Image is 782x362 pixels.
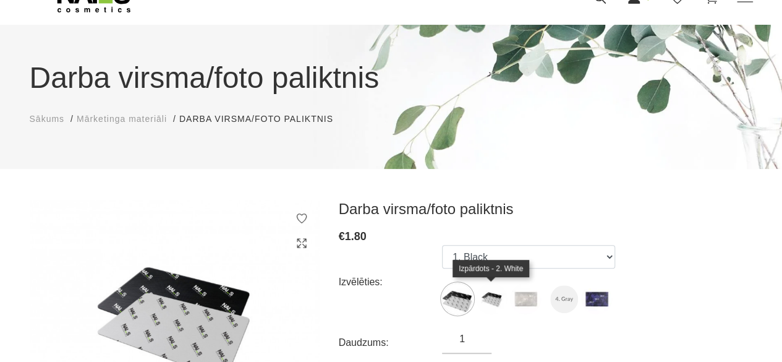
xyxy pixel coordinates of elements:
span: Sākums [30,114,65,124]
label: Nav atlikumā [581,283,612,314]
label: Nav atlikumā [550,285,578,313]
h1: Darba virsma/foto paliktnis [30,56,753,100]
label: Nav atlikumā [442,283,473,314]
span: € [339,230,345,243]
div: Daudzums: [339,333,443,353]
div: Izvēlēties: [339,272,443,292]
img: ... [510,283,541,314]
img: ... [581,283,612,314]
a: Sākums [30,113,65,126]
span: Mārketinga materiāli [77,114,167,124]
li: Darba virsma/foto paliktnis [179,113,346,126]
span: 1.80 [345,230,367,243]
label: Nav atlikumā [476,283,507,314]
img: ... [442,283,473,314]
label: Nav atlikumā [510,283,541,314]
h3: Darba virsma/foto paliktnis [339,200,753,218]
a: Mārketinga materiāli [77,113,167,126]
img: Darba virsma/foto paliktnis (4. Gray) [550,285,578,313]
img: ... [476,283,507,314]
